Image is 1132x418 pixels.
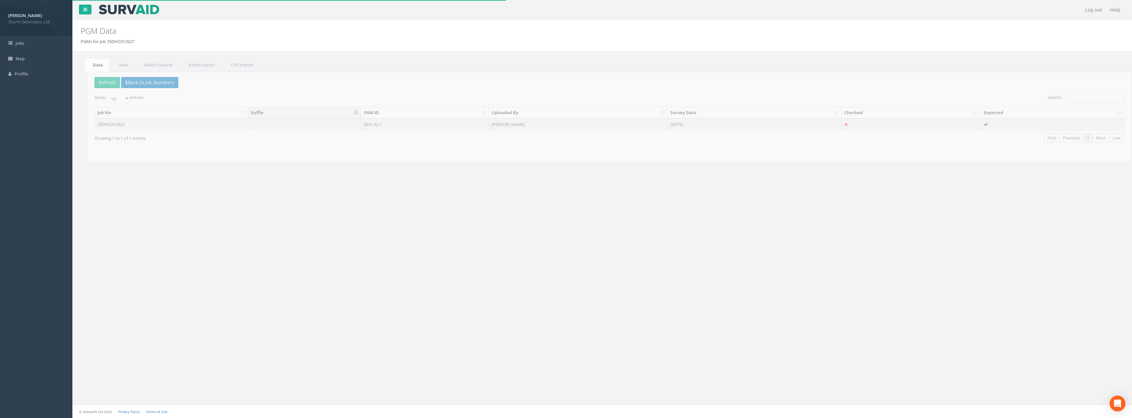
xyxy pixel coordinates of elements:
button: Refresh [87,77,113,88]
a: Map [107,58,132,72]
a: Batch Update [132,58,176,72]
a: 1 [1076,133,1086,143]
span: Jobs [15,40,24,46]
th: Survey Date: activate to sort column ascending [660,107,835,119]
a: First [1037,133,1052,143]
th: PGM ID: activate to sort column ascending [354,107,482,119]
a: [PERSON_NAME] Storm Geomatics Ltd [8,11,64,25]
strong: [PERSON_NAME] [8,12,42,18]
a: Privacy Policy [118,409,140,414]
td: DHC E2-1 [354,118,482,130]
a: Batch Export [176,58,218,72]
a: Last [1102,133,1117,143]
label: Show entries [87,93,136,103]
span: Storm Geomatics Ltd [8,19,64,25]
td: 25DHC012627 [88,118,241,130]
th: Uploaded By: activate to sort column ascending [482,107,660,119]
a: Data [81,58,106,72]
a: CSV Import [219,58,257,72]
h2: PGM Data [81,27,948,35]
small: © Kullasoft Ltd 2025 [79,409,112,414]
a: Next [1085,133,1102,143]
select: Showentries [98,93,123,103]
label: Search: [1041,93,1117,103]
div: Showing 1 to 1 of 1 entries [87,133,511,141]
a: Previous [1052,133,1076,143]
td: [PERSON_NAME] [482,118,660,130]
a: Terms of Use [146,409,167,414]
th: Checked: activate to sort column ascending [835,107,974,119]
input: Search: [1057,93,1117,103]
th: Exported: activate to sort column ascending [974,107,1117,119]
button: Back to Job Numbers [114,77,171,88]
td: [DATE] [660,118,835,130]
span: Profile [14,71,28,77]
li: PGMs for Job 25DHC012627 [81,38,134,45]
div: Open Intercom Messenger [1110,396,1125,411]
th: Suffix: activate to sort column descending [241,107,354,119]
span: Map [15,56,25,61]
th: Job No: activate to sort column ascending [88,107,241,119]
